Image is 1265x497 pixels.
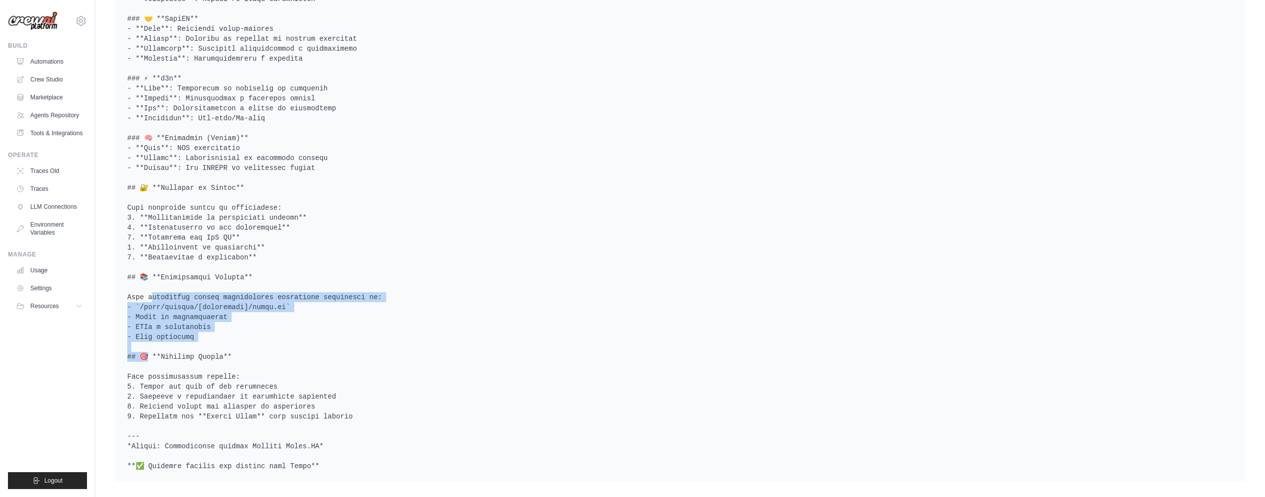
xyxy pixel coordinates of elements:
[12,163,87,179] a: Traces Old
[12,280,87,296] a: Settings
[12,199,87,215] a: LLM Connections
[8,250,87,258] div: Manage
[12,107,87,123] a: Agents Repository
[12,72,87,87] a: Crew Studio
[44,477,63,485] span: Logout
[12,262,87,278] a: Usage
[8,42,87,50] div: Build
[12,298,87,314] button: Resources
[8,11,58,31] img: Logo
[12,217,87,241] a: Environment Variables
[1215,449,1265,497] iframe: Chat Widget
[12,89,87,105] a: Marketplace
[8,472,87,489] button: Logout
[12,125,87,141] a: Tools & Integrations
[30,302,59,310] span: Resources
[8,151,87,159] div: Operate
[12,54,87,70] a: Automations
[12,181,87,197] a: Traces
